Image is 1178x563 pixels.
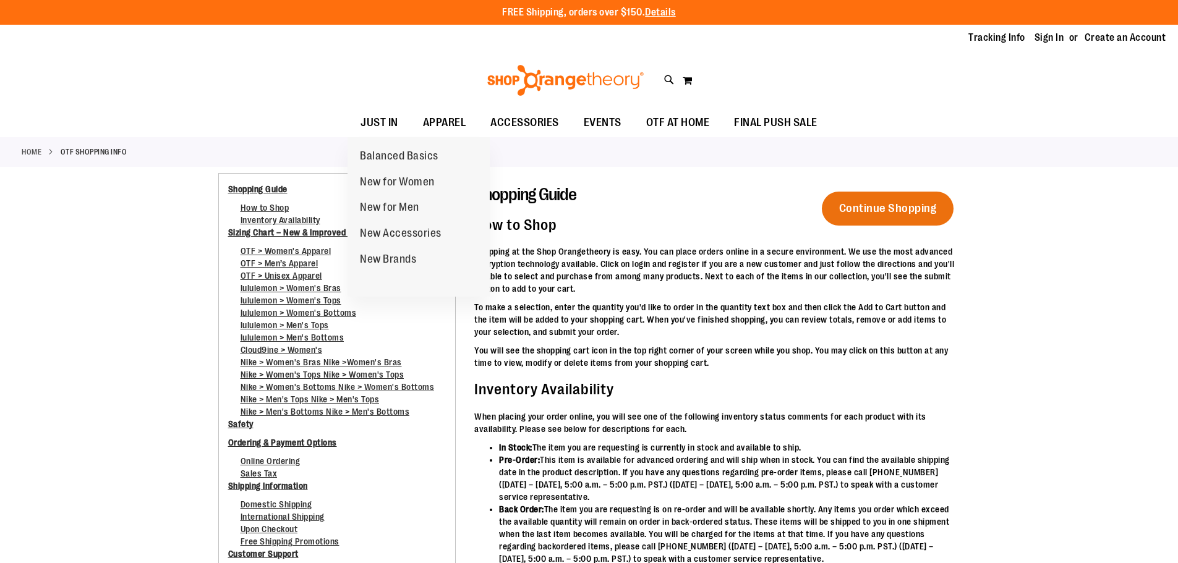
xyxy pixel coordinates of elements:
[485,65,646,96] img: Shop Orangetheory
[241,203,289,219] a: How to Shop
[499,441,960,454] li: The item you are requesting is currently in stock and available to ship.
[241,370,404,386] a: Nike > Women's Tops Nike > Women's Tops
[241,382,435,398] a: Nike > Women's Bottoms Nike > Women's Bottoms
[474,245,960,295] p: Shopping at the Shop Orangetheory is easy. You can place orders online in a secure environment. W...
[499,504,544,514] strong: Back Order:
[228,183,288,201] a: Shopping Guide
[502,6,676,20] p: FREE Shipping, orders over $150.
[241,320,329,336] a: lululemon > Men's Tops
[1085,31,1166,44] a: Create an Account
[241,407,410,423] a: Nike > Men's Bottoms Nike > Men's Bottoms
[241,499,312,515] a: Domestic Shipping
[360,227,442,242] span: New Accessories
[241,308,357,324] a: lululemon > Women's Bottoms
[241,295,341,311] a: lululemon > Women's Tops
[474,344,960,369] p: You will see the shopping cart icon in the top right corner of your screen while you shop. You ma...
[360,253,416,268] span: New Brands
[228,436,337,455] a: Ordering & Payment Options
[61,146,127,158] strong: OTF Shopping Info
[1035,31,1064,44] a: Sign In
[241,512,325,528] a: International Shipping
[474,381,960,397] h4: Inventory Availability
[499,454,960,503] li: This item is available for advanced ordering and will ship when in stock. You can find the availa...
[968,31,1025,44] a: Tracking Info
[241,258,318,274] a: OTF > Men’s Apparel
[499,455,540,465] strong: Pre-Order:
[360,176,435,191] span: New for Women
[241,215,320,231] a: Inventory Availability
[645,7,676,18] a: Details
[360,201,419,216] span: New for Men
[241,271,322,287] a: OTF > Unisex Apparel
[241,468,278,485] a: Sales Tax
[361,109,398,137] span: JUST IN
[241,246,331,262] a: OTF > Women's Apparel
[474,185,960,205] h3: Shopping Guide
[490,109,559,137] span: ACCESSORIES
[241,332,344,349] a: lululemon > Men's Bottoms
[241,394,380,410] a: Nike > Men's Tops Nike > Men's Tops
[241,283,341,299] a: lululemon > Women's Bras
[241,345,323,361] a: Cloud9ine > Women's
[584,109,621,137] span: EVENTS
[474,217,960,233] h4: How to Shop
[228,418,254,436] a: Safety
[822,192,954,226] a: Continue Shopping
[423,109,466,137] span: APPAREL
[734,109,817,137] span: FINAL PUSH SALE
[499,442,532,452] strong: In Stock:
[241,456,301,472] a: Online Ordering
[228,226,359,245] a: Sizing Chart – New & Improved Fit
[474,301,960,338] p: To make a selection, enter the quantity you'd like to order in the quantity text box and then cli...
[646,109,710,137] span: OTF AT HOME
[360,150,438,165] span: Balanced Basics
[22,146,41,158] a: Home
[241,536,339,552] a: Free Shipping Promotions
[474,410,960,435] p: When placing your order online, you will see one of the following inventory status comments for e...
[228,480,308,498] a: Shipping Information
[241,524,298,540] a: Upon Checkout
[831,196,945,221] span: Continue Shopping
[241,357,402,373] a: Nike > Women's Bras Nike >Women's Bras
